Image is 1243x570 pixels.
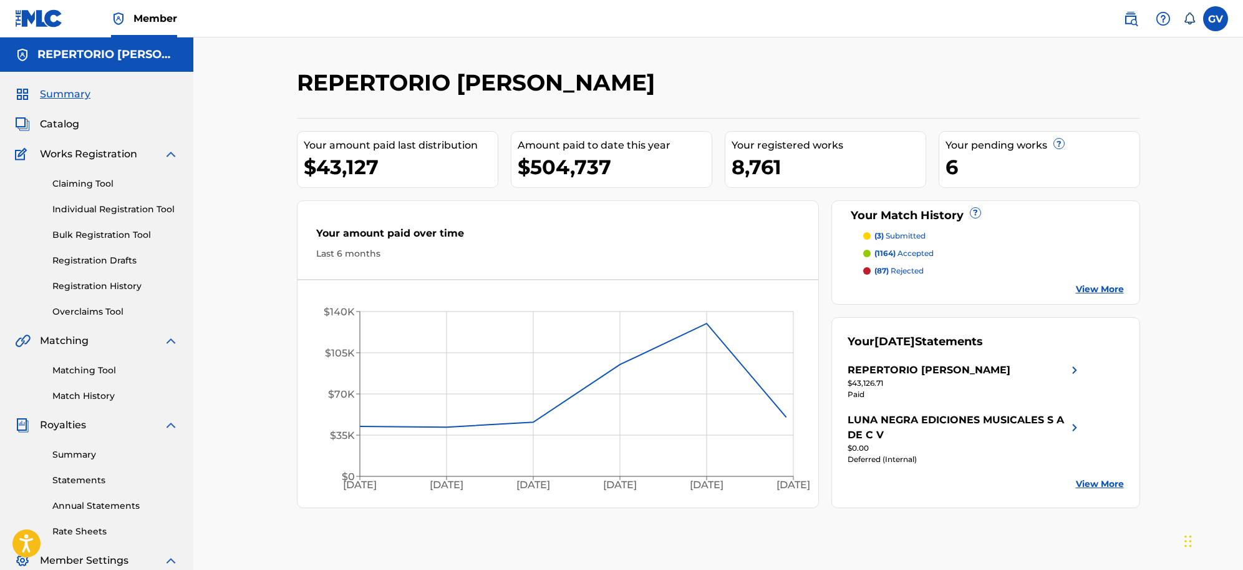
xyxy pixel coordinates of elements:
div: 6 [946,153,1139,181]
a: View More [1076,478,1124,491]
a: Overclaims Tool [52,305,178,318]
tspan: $70K [328,388,355,400]
a: Annual Statements [52,499,178,513]
img: Member Settings [15,553,30,568]
div: Your amount paid last distribution [304,138,498,153]
div: $43,126.71 [848,378,1082,389]
span: Member [133,11,177,26]
span: Catalog [40,117,79,132]
img: expand [163,333,178,348]
img: Top Rightsholder [111,11,126,26]
img: help [1156,11,1171,26]
tspan: [DATE] [430,479,463,491]
a: Statements [52,474,178,487]
img: expand [163,147,178,162]
tspan: $35K [330,430,355,441]
tspan: $140K [324,306,355,318]
div: Your Match History [848,207,1124,224]
a: SummarySummary [15,87,90,102]
img: Catalog [15,117,30,132]
img: Summary [15,87,30,102]
div: Amount paid to date this year [518,138,712,153]
img: right chevron icon [1067,363,1082,378]
img: search [1123,11,1138,26]
span: (3) [874,231,884,240]
h5: REPERTORIO VEGA [37,47,178,62]
a: View More [1076,283,1124,296]
img: Matching [15,333,31,348]
tspan: [DATE] [343,479,377,491]
tspan: [DATE] [690,479,723,491]
a: Bulk Registration Tool [52,228,178,242]
div: Widget de chat [1181,510,1243,570]
span: ? [1054,139,1064,149]
a: LUNA NEGRA EDICIONES MUSICALES S A DE C Vright chevron icon$0.00Deferred (Internal) [848,413,1082,465]
span: Matching [40,333,89,348]
span: (1164) [874,248,896,258]
div: Help [1151,6,1176,31]
span: [DATE] [874,335,915,348]
a: Registration History [52,280,178,293]
div: 8,761 [732,153,926,181]
div: LUNA NEGRA EDICIONES MUSICALES S A DE C V [848,413,1067,443]
p: rejected [874,265,924,277]
a: REPERTORIO [PERSON_NAME]right chevron icon$43,126.71Paid [848,363,1082,400]
div: Last 6 months [316,247,800,260]
a: Rate Sheets [52,525,178,538]
span: (87) [874,266,889,275]
a: Registration Drafts [52,254,178,267]
div: Deferred (Internal) [848,454,1082,465]
div: $43,127 [304,153,498,181]
tspan: $105K [325,347,355,359]
div: REPERTORIO [PERSON_NAME] [848,363,1010,378]
img: Accounts [15,47,30,62]
iframe: Chat Widget [1181,510,1243,570]
img: expand [163,418,178,433]
tspan: [DATE] [516,479,550,491]
a: (3) submitted [863,230,1124,242]
span: Summary [40,87,90,102]
img: expand [163,553,178,568]
img: Works Registration [15,147,31,162]
span: Royalties [40,418,86,433]
div: Your amount paid over time [316,226,800,247]
p: submitted [874,230,926,242]
a: CatalogCatalog [15,117,79,132]
img: MLC Logo [15,9,63,27]
div: Your registered works [732,138,926,153]
iframe: Resource Center [1208,375,1243,476]
div: Your pending works [946,138,1139,153]
span: ? [970,208,980,218]
a: (87) rejected [863,265,1124,277]
h2: REPERTORIO [PERSON_NAME] [297,69,661,97]
a: Claiming Tool [52,177,178,190]
span: Works Registration [40,147,137,162]
img: Royalties [15,418,30,433]
a: Public Search [1118,6,1143,31]
p: accepted [874,248,934,259]
div: Arrastrar [1184,523,1192,560]
div: $0.00 [848,443,1082,454]
div: User Menu [1203,6,1228,31]
a: Summary [52,448,178,461]
a: Match History [52,390,178,403]
tspan: [DATE] [776,479,810,491]
div: Notifications [1183,12,1196,25]
tspan: $0 [342,471,355,483]
div: Paid [848,389,1082,400]
img: right chevron icon [1067,413,1082,443]
tspan: [DATE] [603,479,637,491]
a: Individual Registration Tool [52,203,178,216]
div: Your Statements [848,333,983,350]
a: (1164) accepted [863,248,1124,259]
div: $504,737 [518,153,712,181]
span: Member Settings [40,553,128,568]
a: Matching Tool [52,364,178,377]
